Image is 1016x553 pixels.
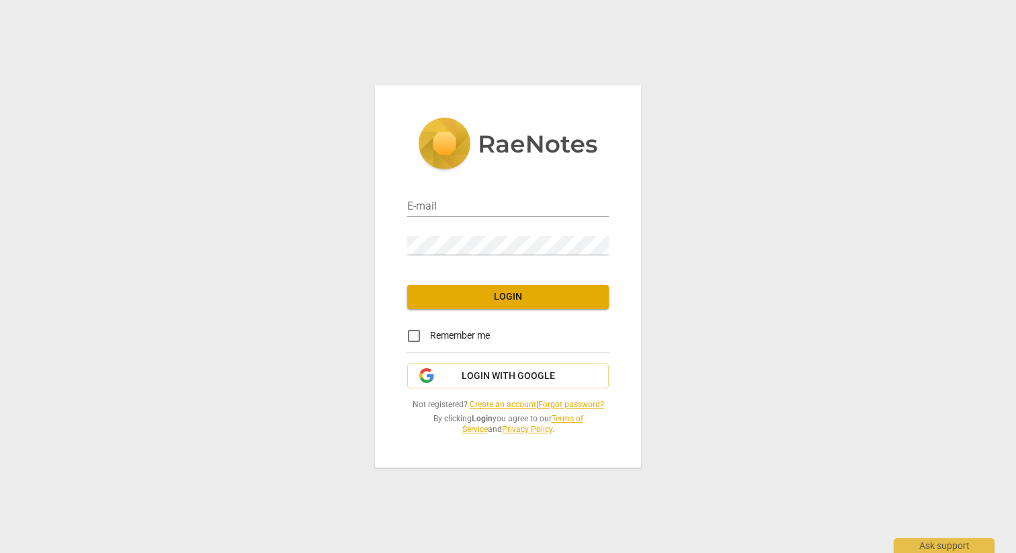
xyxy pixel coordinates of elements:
b: Login [472,414,493,423]
span: Not registered? | [407,399,609,411]
span: Login [418,290,598,304]
span: Remember me [430,329,490,343]
button: Login with Google [407,364,609,389]
a: Terms of Service [462,414,583,435]
img: 5ac2273c67554f335776073100b6d88f.svg [418,118,598,173]
a: Forgot password? [538,400,604,409]
button: Login [407,285,609,309]
a: Privacy Policy [502,425,552,434]
div: Ask support [894,538,994,553]
a: Create an account [470,400,536,409]
span: Login with Google [462,370,555,383]
span: By clicking you agree to our and . [407,413,609,435]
